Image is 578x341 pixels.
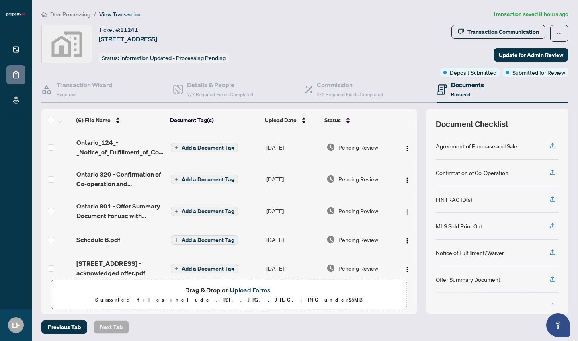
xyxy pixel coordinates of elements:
button: Previous Tab [41,320,87,334]
span: Add a Document Tag [182,177,234,182]
span: Previous Tab [48,321,81,333]
span: 7/7 Required Fields Completed [187,92,253,97]
span: Ontario 801 - Offer Summary Document For use with Agreement of Purchase and Sale.pdf [76,201,164,220]
td: [DATE] [263,227,323,252]
button: Logo [401,141,414,154]
span: Pending Review [338,175,378,183]
button: Add a Document Tag [171,175,238,184]
img: Document Status [326,207,335,215]
button: Add a Document Tag [171,206,238,216]
span: plus [174,146,178,150]
span: Status [324,116,341,125]
img: Logo [404,238,410,244]
img: Document Status [326,235,335,244]
td: [DATE] [263,195,323,227]
h4: Transaction Wizard [57,80,113,90]
span: 11241 [120,26,138,33]
img: Document Status [326,264,335,273]
span: Drag & Drop orUpload FormsSupported files include .PDF, .JPG, .JPEG, .PNG under25MB [51,280,407,310]
div: MLS Sold Print Out [436,222,482,230]
span: Add a Document Tag [182,266,234,271]
span: ellipsis [557,31,562,36]
span: (6) File Name [76,116,111,125]
span: 2/2 Required Fields Completed [317,92,383,97]
p: Supported files include .PDF, .JPG, .JPEG, .PNG under 25 MB [56,295,402,305]
span: Required [451,92,470,97]
span: Add a Document Tag [182,145,234,150]
h4: Commission [317,80,383,90]
span: Schedule B.pdf [76,235,120,244]
span: plus [174,238,178,242]
button: Logo [401,262,414,275]
span: Pending Review [338,235,378,244]
span: Document Checklist [436,119,508,130]
td: [DATE] [263,131,323,163]
button: Transaction Communication [451,25,545,39]
img: Logo [404,209,410,215]
div: Transaction Communication [467,25,539,38]
div: Confirmation of Co-Operation [436,168,508,177]
span: Deal Processing [50,11,90,18]
td: [DATE] [263,252,323,284]
button: Logo [401,205,414,217]
button: Add a Document Tag [171,174,238,185]
th: Document Tag(s) [167,109,262,131]
span: LF [12,320,20,331]
span: plus [174,177,178,181]
span: Update for Admin Review [499,49,563,61]
span: [STREET_ADDRESS] - acknowledged offer.pdf [76,259,164,278]
button: Next Tab [94,320,129,334]
div: Status: [99,53,229,63]
button: Add a Document Tag [171,235,238,245]
span: plus [174,209,178,213]
span: plus [174,267,178,271]
th: Upload Date [262,109,321,131]
button: Add a Document Tag [171,264,238,273]
div: Agreement of Purchase and Sale [436,142,517,150]
button: Add a Document Tag [171,207,238,216]
button: Open asap [546,313,570,337]
span: Add a Document Tag [182,237,234,243]
th: Status [321,109,394,131]
span: View Transaction [99,11,142,18]
div: Offer Summary Document [436,275,500,284]
div: FINTRAC ID(s) [436,195,472,204]
span: Pending Review [338,143,378,152]
span: [STREET_ADDRESS] [99,34,157,44]
h4: Documents [451,80,484,90]
span: Information Updated - Processing Pending [120,55,226,62]
span: Deposit Submitted [450,68,496,77]
h4: Details & People [187,80,253,90]
img: Logo [404,177,410,183]
button: Upload Forms [228,285,273,295]
span: Ontario 320 - Confirmation of Co-operation and Representation.pdf [76,170,164,189]
img: Logo [404,145,410,152]
button: Update for Admin Review [494,48,568,62]
div: Ticket #: [99,25,138,34]
span: Ontario_124_-_Notice_of_Fulfillment_of_Condition-4.pdf [76,138,164,157]
li: / [94,10,96,19]
button: Add a Document Tag [171,143,238,152]
button: Logo [401,173,414,185]
span: Pending Review [338,207,378,215]
td: [DATE] [263,163,323,195]
span: Pending Review [338,264,378,273]
span: Upload Date [265,116,297,125]
button: Logo [401,233,414,246]
th: (6) File Name [73,109,167,131]
span: Drag & Drop or [185,285,273,295]
span: Required [57,92,76,97]
span: Submitted for Review [512,68,565,77]
span: home [41,12,47,17]
div: Notice of Fulfillment/Waiver [436,248,504,257]
img: Logo [404,266,410,273]
img: logo [6,12,25,17]
img: Document Status [326,143,335,152]
img: Document Status [326,175,335,183]
img: svg%3e [42,25,92,63]
span: Add a Document Tag [182,208,234,214]
article: Transaction saved 8 hours ago [493,10,568,19]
